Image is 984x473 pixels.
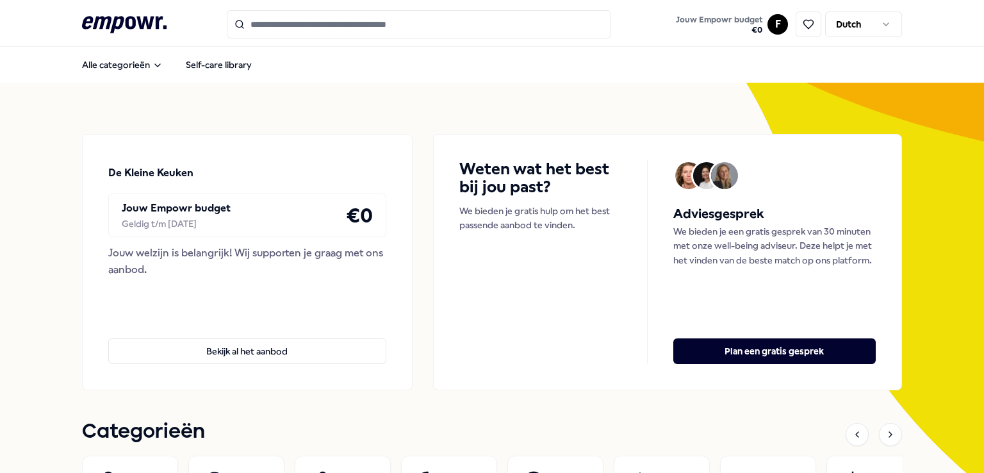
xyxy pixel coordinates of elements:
button: Alle categorieën [72,52,173,78]
h1: Categorieën [82,416,205,448]
button: Bekijk al het aanbod [108,338,386,364]
img: Avatar [675,162,702,189]
input: Search for products, categories or subcategories [227,10,611,38]
p: We bieden je een gratis gesprek van 30 minuten met onze well-being adviseur. Deze helpt je met he... [673,224,876,267]
button: Plan een gratis gesprek [673,338,876,364]
span: Jouw Empowr budget [676,15,762,25]
p: We bieden je gratis hulp om het best passende aanbod te vinden. [459,204,621,233]
nav: Main [72,52,262,78]
p: Jouw Empowr budget [122,200,231,217]
img: Avatar [693,162,720,189]
h4: € 0 [346,199,373,231]
a: Bekijk al het aanbod [108,318,386,364]
div: Jouw welzijn is belangrijk! Wij supporten je graag met ons aanbod. [108,245,386,278]
a: Jouw Empowr budget€0 [671,11,767,38]
h4: Weten wat het best bij jou past? [459,160,621,196]
p: De Kleine Keuken [108,165,193,181]
h5: Adviesgesprek [673,204,876,224]
a: Self-care library [176,52,262,78]
span: € 0 [676,25,762,35]
div: Geldig t/m [DATE] [122,217,231,231]
button: Jouw Empowr budget€0 [673,12,765,38]
button: F [767,14,788,35]
img: Avatar [711,162,738,189]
